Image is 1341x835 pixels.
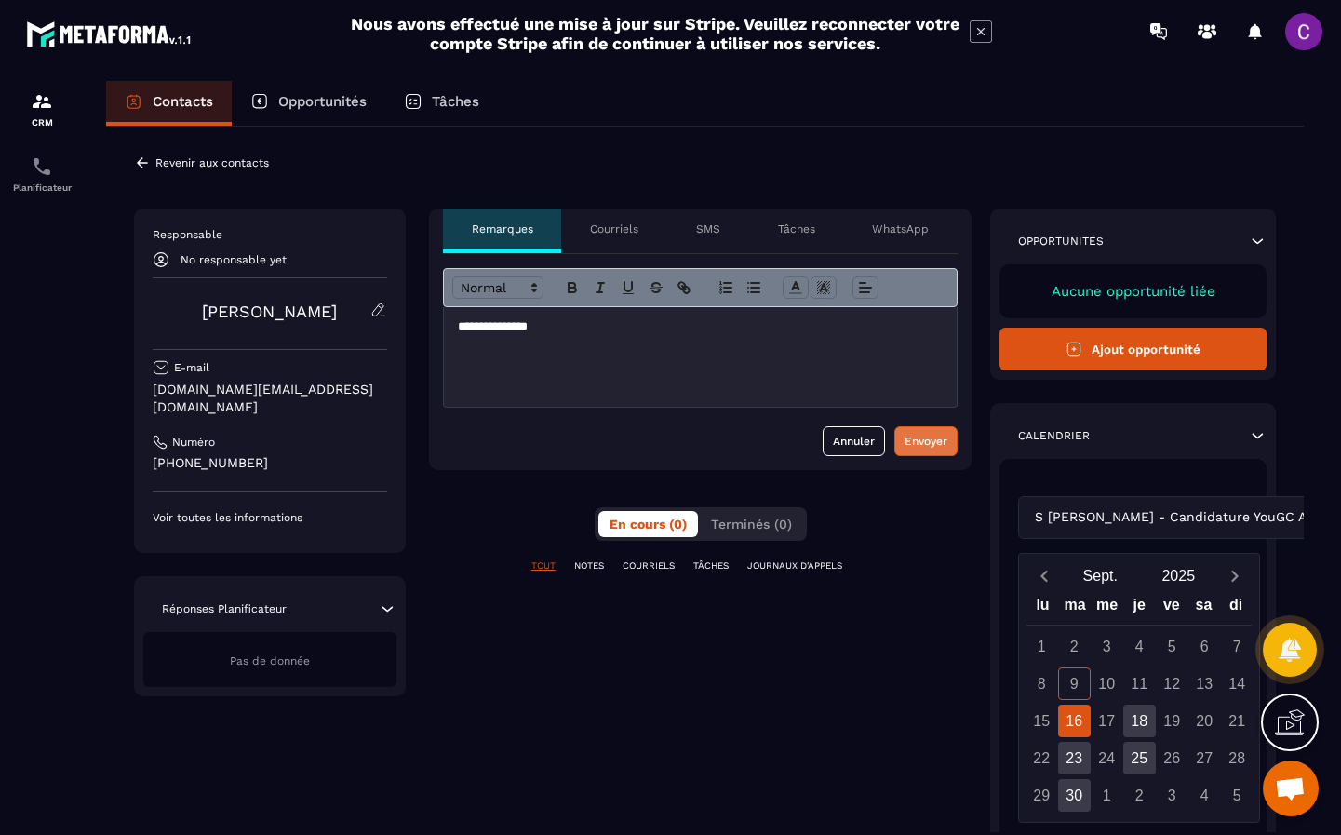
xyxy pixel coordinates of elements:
p: SMS [696,222,720,236]
a: Contacts [106,81,232,126]
div: 14 [1221,667,1254,700]
div: 11 [1123,667,1156,700]
button: Next month [1217,563,1252,588]
p: Contacts [153,93,213,110]
div: di [1220,592,1253,625]
a: formationformationCRM [5,76,79,141]
p: Responsable [153,227,387,242]
div: sa [1187,592,1220,625]
div: 17 [1091,705,1123,737]
div: 22 [1026,742,1058,774]
div: 29 [1026,779,1058,812]
div: Ouvrir le chat [1263,761,1319,816]
img: formation [31,90,53,113]
div: 8 [1026,667,1058,700]
div: 18 [1123,705,1156,737]
h2: Nous avons effectué une mise à jour sur Stripe. Veuillez reconnecter votre compte Stripe afin de ... [350,14,960,53]
p: [DOMAIN_NAME][EMAIL_ADDRESS][DOMAIN_NAME] [153,381,387,416]
button: Open years overlay [1139,559,1217,592]
p: NOTES [574,559,604,572]
p: No responsable yet [181,253,287,266]
div: 10 [1091,667,1123,700]
div: 5 [1221,779,1254,812]
a: Opportunités [232,81,385,126]
div: 12 [1156,667,1188,700]
p: Opportunités [1018,234,1104,249]
div: 3 [1091,630,1123,663]
div: 20 [1188,705,1221,737]
p: Remarques [472,222,533,236]
div: 1 [1026,630,1058,663]
div: 27 [1188,742,1221,774]
p: COURRIELS [623,559,675,572]
p: Aucune opportunité liée [1018,283,1248,300]
p: JOURNAUX D'APPELS [747,559,842,572]
p: TOUT [531,559,556,572]
p: Opportunités [278,93,367,110]
div: ve [1156,592,1188,625]
button: Open months overlay [1061,559,1139,592]
p: Calendrier [1018,428,1090,443]
a: [PERSON_NAME] [202,302,337,321]
p: Réponses Planificateur [162,601,287,616]
button: Previous month [1026,563,1061,588]
div: 21 [1221,705,1254,737]
p: Planificateur [5,182,79,193]
button: Envoyer [894,426,958,456]
button: Annuler [823,426,885,456]
div: 4 [1188,779,1221,812]
p: Tâches [778,222,815,236]
div: 25 [1123,742,1156,774]
div: ma [1059,592,1092,625]
p: Revenir aux contacts [155,156,269,169]
div: 9 [1058,667,1091,700]
p: Courriels [590,222,638,236]
div: 2 [1058,630,1091,663]
div: 24 [1091,742,1123,774]
div: 6 [1188,630,1221,663]
button: En cours (0) [598,511,698,537]
p: Voir toutes les informations [153,510,387,525]
p: E-mail [174,360,209,375]
div: 3 [1156,779,1188,812]
button: Ajout opportunité [999,328,1267,370]
div: je [1123,592,1156,625]
div: 2 [1123,779,1156,812]
a: Tâches [385,81,498,126]
span: En cours (0) [610,517,687,532]
p: TÂCHES [693,559,729,572]
div: me [1091,592,1123,625]
div: 19 [1156,705,1188,737]
img: logo [26,17,194,50]
p: Tâches [432,93,479,110]
p: CRM [5,117,79,128]
div: 4 [1123,630,1156,663]
div: 23 [1058,742,1091,774]
div: Envoyer [905,432,947,451]
p: [PHONE_NUMBER] [153,454,387,472]
span: Pas de donnée [230,654,310,667]
img: scheduler [31,155,53,178]
p: Numéro [172,435,215,450]
div: 28 [1221,742,1254,774]
div: 15 [1026,705,1058,737]
p: WhatsApp [872,222,929,236]
button: Terminés (0) [700,511,803,537]
span: Terminés (0) [711,517,792,532]
div: 7 [1221,630,1254,663]
div: 30 [1058,779,1091,812]
div: 5 [1156,630,1188,663]
div: Calendar wrapper [1026,592,1252,812]
div: Calendar days [1026,630,1252,812]
div: 16 [1058,705,1091,737]
div: 1 [1091,779,1123,812]
div: 13 [1188,667,1221,700]
a: schedulerschedulerPlanificateur [5,141,79,207]
div: 26 [1156,742,1188,774]
div: lu [1026,592,1059,625]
